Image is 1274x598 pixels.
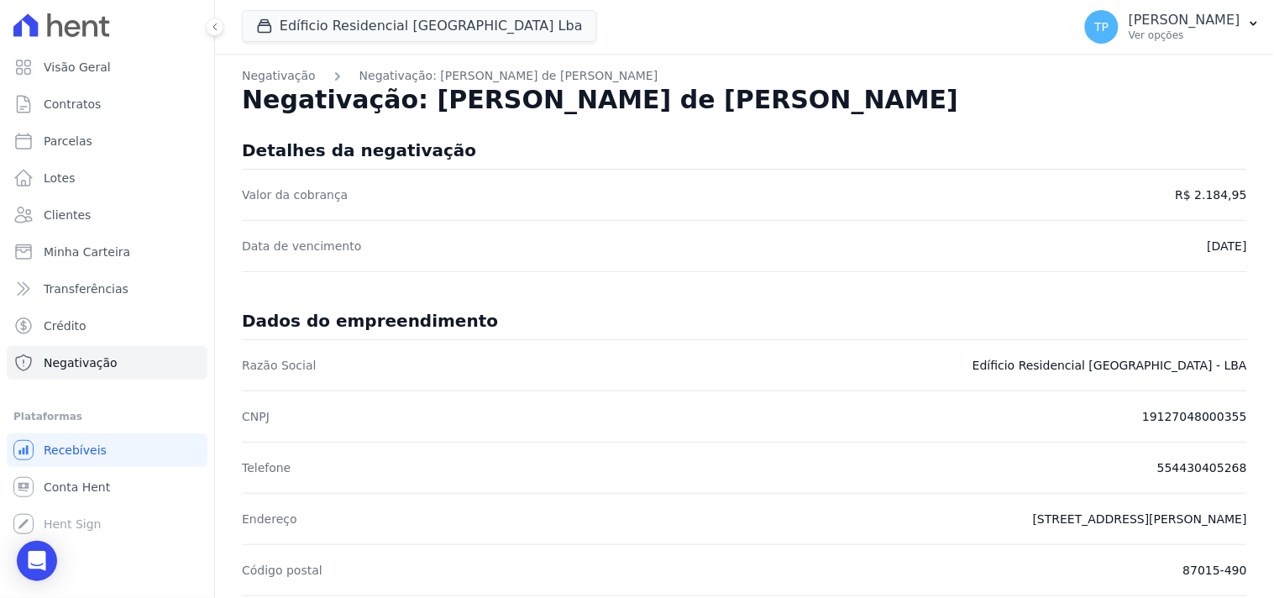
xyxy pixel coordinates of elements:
[7,124,207,158] a: Parcelas
[242,306,1247,336] h2: Dados do empreendimento
[7,198,207,232] a: Clientes
[1129,29,1240,42] p: Ver opções
[242,67,1247,85] nav: Breadcrumb
[44,479,110,496] span: Conta Hent
[17,541,57,581] div: Open Intercom Messenger
[242,511,297,527] dt: Endereço
[1129,12,1240,29] p: [PERSON_NAME]
[7,50,207,84] a: Visão Geral
[1208,238,1247,254] dd: [DATE]
[1095,21,1109,33] span: TP
[7,272,207,306] a: Transferências
[44,317,87,334] span: Crédito
[242,135,1247,165] h2: Detalhes da negativação
[7,161,207,195] a: Lotes
[973,357,1247,374] dd: Edíficio Residencial [GEOGRAPHIC_DATA] - LBA
[242,408,270,425] dt: CNPJ
[242,186,348,203] dt: Valor da cobrança
[44,281,128,297] span: Transferências
[7,235,207,269] a: Minha Carteira
[242,357,316,374] dt: Razão Social
[7,433,207,467] a: Recebíveis
[1072,3,1274,50] button: TP [PERSON_NAME] Ver opções
[7,346,207,380] a: Negativação
[44,59,111,76] span: Visão Geral
[242,10,597,42] button: Edíficio Residencial [GEOGRAPHIC_DATA] Lba
[44,244,130,260] span: Minha Carteira
[242,67,316,85] a: Negativação
[242,459,291,476] dt: Telefone
[359,67,658,85] a: Negativação: [PERSON_NAME] de [PERSON_NAME]
[1157,459,1247,476] dd: 554430405268
[242,562,322,579] dt: Código postal
[44,354,118,371] span: Negativação
[7,309,207,343] a: Crédito
[1142,408,1247,425] dd: 19127048000355
[1176,186,1247,203] dd: R$ 2.184,95
[44,133,92,149] span: Parcelas
[44,442,107,459] span: Recebíveis
[7,470,207,504] a: Conta Hent
[1183,562,1247,579] dd: 87015-490
[1033,511,1247,527] dd: [STREET_ADDRESS][PERSON_NAME]
[13,407,201,427] div: Plataformas
[44,96,101,113] span: Contratos
[242,238,361,254] dt: Data de vencimento
[242,85,1247,115] h2: Negativação: [PERSON_NAME] de [PERSON_NAME]
[44,170,76,186] span: Lotes
[7,87,207,121] a: Contratos
[44,207,91,223] span: Clientes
